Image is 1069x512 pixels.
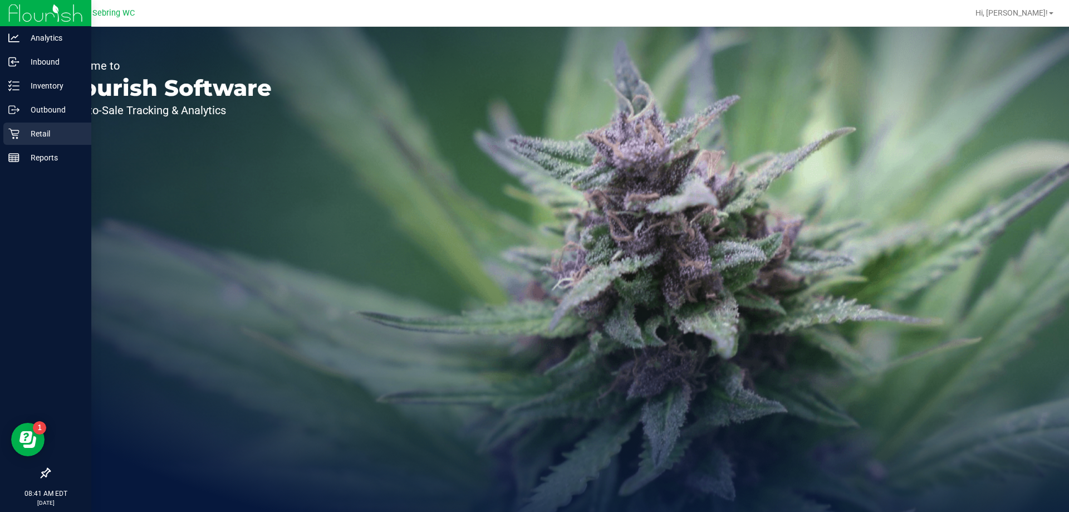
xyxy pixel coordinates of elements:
[19,103,86,116] p: Outbound
[33,421,46,435] iframe: Resource center unread badge
[8,128,19,139] inline-svg: Retail
[8,152,19,163] inline-svg: Reports
[5,489,86,499] p: 08:41 AM EDT
[11,423,45,456] iframe: Resource center
[60,60,272,71] p: Welcome to
[92,8,135,18] span: Sebring WC
[8,80,19,91] inline-svg: Inventory
[975,8,1048,17] span: Hi, [PERSON_NAME]!
[8,32,19,43] inline-svg: Analytics
[60,105,272,116] p: Seed-to-Sale Tracking & Analytics
[60,77,272,99] p: Flourish Software
[8,56,19,67] inline-svg: Inbound
[8,104,19,115] inline-svg: Outbound
[5,499,86,507] p: [DATE]
[19,127,86,140] p: Retail
[19,31,86,45] p: Analytics
[19,55,86,69] p: Inbound
[19,79,86,92] p: Inventory
[19,151,86,164] p: Reports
